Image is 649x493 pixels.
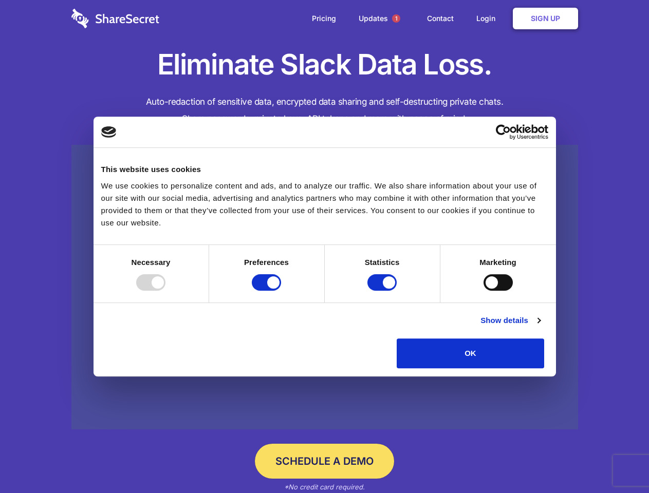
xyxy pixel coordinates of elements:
strong: Preferences [244,258,289,267]
strong: Marketing [479,258,516,267]
a: Schedule a Demo [255,444,394,479]
strong: Statistics [365,258,400,267]
em: *No credit card required. [284,483,365,491]
h4: Auto-redaction of sensitive data, encrypted data sharing and self-destructing private chats. Shar... [71,93,578,127]
img: logo [101,126,117,138]
a: Contact [417,3,464,34]
a: Sign Up [513,8,578,29]
a: Pricing [302,3,346,34]
div: We use cookies to personalize content and ads, and to analyze our traffic. We also share informat... [101,180,548,229]
span: 1 [392,14,400,23]
img: logo-wordmark-white-trans-d4663122ce5f474addd5e946df7df03e33cb6a1c49d2221995e7729f52c070b2.svg [71,9,159,28]
div: This website uses cookies [101,163,548,176]
a: Wistia video thumbnail [71,145,578,430]
a: Usercentrics Cookiebot - opens in a new window [458,124,548,140]
h1: Eliminate Slack Data Loss. [71,46,578,83]
a: Show details [480,314,540,327]
a: Login [466,3,511,34]
strong: Necessary [132,258,171,267]
button: OK [397,338,544,368]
